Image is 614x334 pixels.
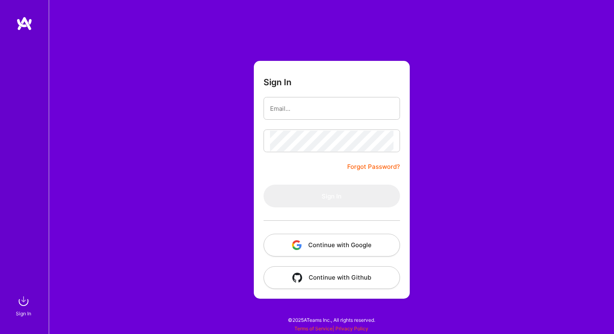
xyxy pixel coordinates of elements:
[294,325,368,332] span: |
[292,273,302,282] img: icon
[292,240,302,250] img: icon
[264,185,400,207] button: Sign In
[264,77,292,87] h3: Sign In
[264,266,400,289] button: Continue with Github
[264,234,400,256] button: Continue with Google
[16,16,32,31] img: logo
[335,325,368,332] a: Privacy Policy
[15,293,32,309] img: sign in
[270,98,393,119] input: Email...
[347,162,400,172] a: Forgot Password?
[49,310,614,330] div: © 2025 ATeams Inc., All rights reserved.
[17,293,32,318] a: sign inSign In
[16,309,31,318] div: Sign In
[294,325,333,332] a: Terms of Service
